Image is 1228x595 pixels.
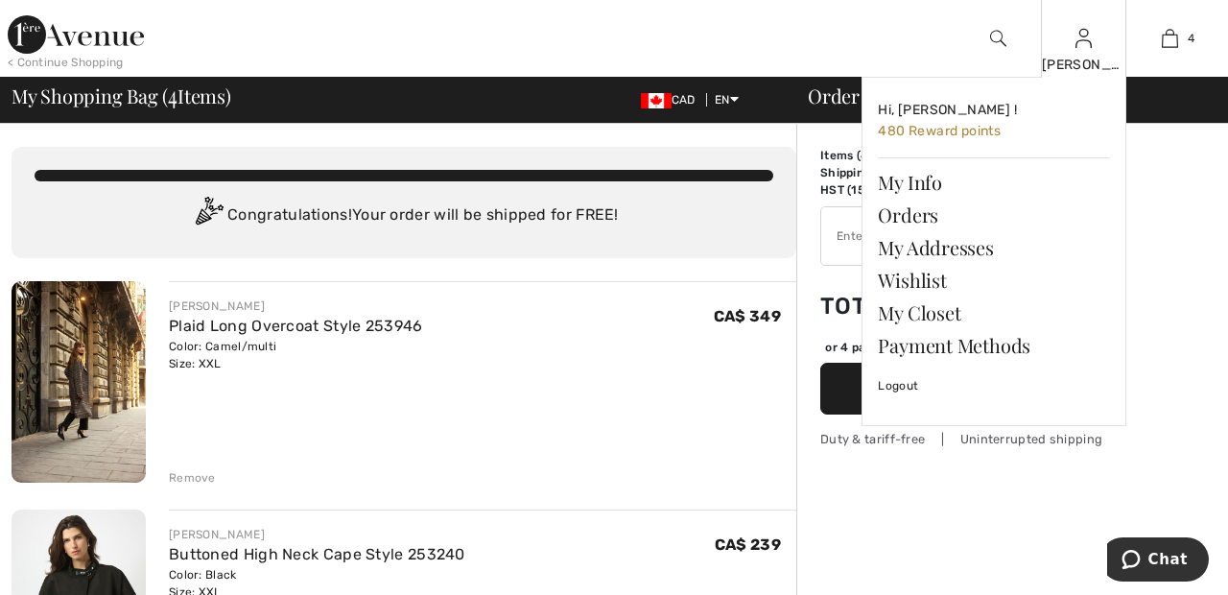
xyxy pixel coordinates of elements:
div: [PERSON_NAME] [169,297,423,315]
div: < Continue Shopping [8,54,124,71]
span: CA$ 349 [714,307,781,325]
a: Wishlist [878,264,1110,297]
div: Congratulations! Your order will be shipped for FREE! [35,197,773,235]
td: Total [820,274,918,339]
img: Congratulation2.svg [189,197,227,235]
img: Plaid Long Overcoat Style 253946 [12,281,146,483]
span: CAD [641,93,703,107]
img: Canadian Dollar [641,93,672,108]
a: Orders [878,199,1110,231]
img: My Bag [1162,27,1178,50]
span: 480 Reward points [878,123,1001,139]
img: search the website [990,27,1006,50]
span: EN [715,93,739,107]
span: My Shopping Bag ( Items) [12,86,231,106]
td: HST (15%) [820,181,918,199]
a: My Addresses [878,231,1110,264]
input: Promo code [821,207,1054,265]
div: Duty & tariff-free | Uninterrupted shipping [820,430,1108,448]
a: Buttoned High Neck Cape Style 253240 [169,545,465,563]
div: Remove [169,469,216,487]
button: Proceed to Summary [820,363,1108,415]
td: Shipping [820,164,918,181]
div: [PERSON_NAME] [169,526,465,543]
div: [PERSON_NAME] [1042,55,1126,75]
span: 4 [1188,30,1194,47]
a: Hi, [PERSON_NAME] ! 480 Reward points [878,93,1110,150]
img: My Info [1075,27,1092,50]
iframe: Opens a widget where you can chat to one of our agents [1107,537,1209,585]
a: Payment Methods [878,329,1110,362]
a: Sign In [1075,29,1092,47]
a: My Closet [878,297,1110,329]
div: Color: Camel/multi Size: XXL [169,338,423,372]
td: Items ( ) [820,147,918,164]
a: Plaid Long Overcoat Style 253946 [169,317,423,335]
div: or 4 payments ofCA$ 312.23withSezzle Click to learn more about Sezzle [820,339,1108,363]
div: Order Summary [785,86,1216,106]
a: Logout [878,362,1110,410]
a: 4 [1127,27,1212,50]
span: 4 [168,82,177,107]
div: or 4 payments of with [825,339,1108,356]
span: Hi, [PERSON_NAME] ! [878,102,1017,118]
span: CA$ 239 [715,535,781,554]
a: My Info [878,166,1110,199]
img: 1ère Avenue [8,15,144,54]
